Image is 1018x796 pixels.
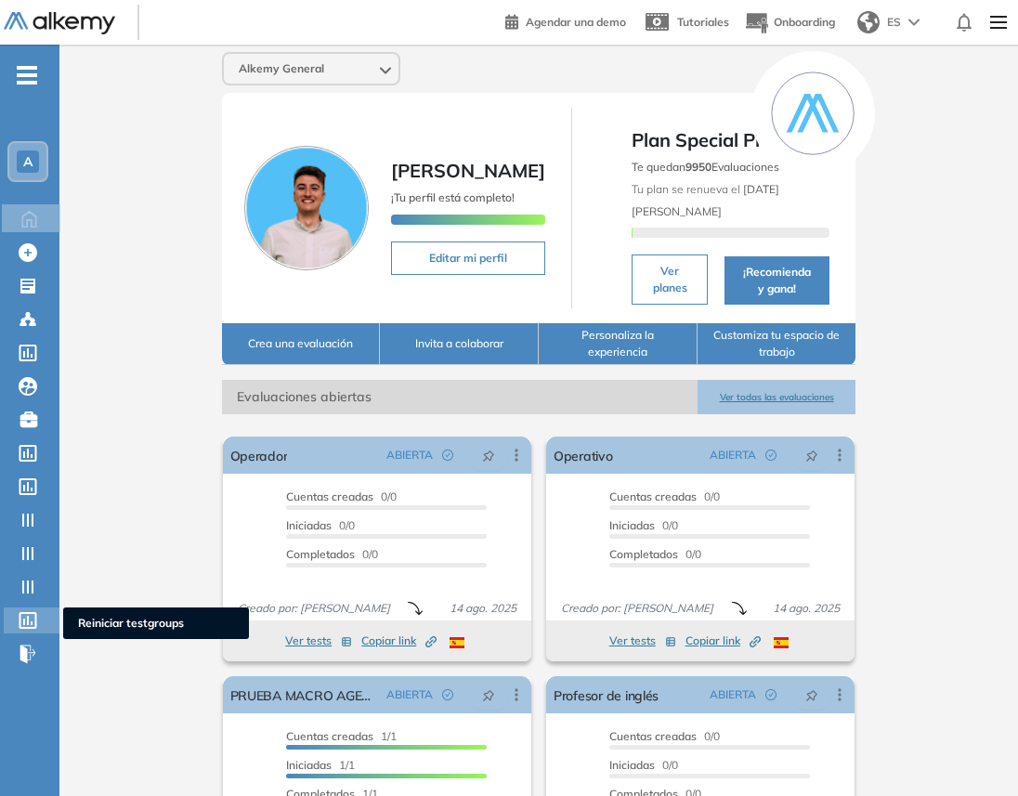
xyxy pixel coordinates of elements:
span: 0/0 [609,758,678,772]
span: ABIERTA [710,686,756,703]
button: Onboarding [744,3,835,43]
span: Copiar link [685,633,761,649]
button: Editar mi perfil [391,241,545,275]
span: Copiar link [361,633,437,649]
a: Agendar una demo [505,9,626,32]
span: Alkemy General [239,61,324,76]
iframe: Chat Widget [925,707,1018,796]
span: Cuentas creadas [609,729,697,743]
span: Iniciadas [286,518,332,532]
span: 14 ago. 2025 [765,600,847,617]
img: Logo [4,12,115,35]
span: Completados [286,547,355,561]
a: Profesor de inglés [554,676,659,713]
span: Creado por: [PERSON_NAME] [230,600,398,617]
span: Agendar una demo [526,15,626,29]
button: Ver todas las evaluaciones [698,380,856,414]
span: check-circle [765,450,777,461]
span: Te quedan Evaluaciones [632,160,779,174]
span: 0/0 [609,489,720,503]
span: 0/0 [286,547,378,561]
img: Menu [983,4,1014,41]
a: PRUEBA MACRO AGENTE AI [230,676,379,713]
span: 0/0 [609,547,701,561]
span: 1/1 [286,758,355,772]
span: 0/0 [286,518,355,532]
span: check-circle [765,689,777,700]
span: [PERSON_NAME] [391,159,545,182]
span: Tutoriales [677,15,729,29]
button: Customiza tu espacio de trabajo [698,323,856,365]
button: pushpin [791,680,832,710]
img: ESP [774,637,789,648]
span: ¡Tu perfil está completo! [391,190,515,204]
span: pushpin [482,448,495,463]
span: 1/1 [286,729,397,743]
span: Creado por: [PERSON_NAME] [554,600,721,617]
span: 0/0 [609,729,720,743]
a: Operador [230,437,288,474]
span: Iniciadas [286,758,332,772]
span: 0/0 [609,518,678,532]
a: Operativo [554,437,613,474]
button: Invita a colaborar [380,323,539,365]
button: pushpin [468,440,509,470]
span: Plan Special Project [632,126,830,154]
span: check-circle [442,450,453,461]
span: ABIERTA [386,686,433,703]
button: Ver planes [632,254,709,305]
span: Cuentas creadas [286,729,373,743]
button: pushpin [468,680,509,710]
button: pushpin [791,440,832,470]
span: Reiniciar testgroups [78,615,234,632]
span: ABIERTA [710,447,756,463]
span: pushpin [805,448,818,463]
span: Tu plan se renueva el [632,182,779,218]
span: Cuentas creadas [609,489,697,503]
span: ES [887,14,901,31]
span: A [23,154,33,169]
button: Personaliza la experiencia [539,323,698,365]
span: Onboarding [774,15,835,29]
b: 9950 [685,160,711,174]
span: Iniciadas [609,518,655,532]
button: ¡Recomienda y gana! [724,256,829,305]
button: Crea una evaluación [222,323,381,365]
button: Ver tests [285,630,352,652]
span: 14 ago. 2025 [442,600,524,617]
span: Iniciadas [609,758,655,772]
span: Completados [609,547,678,561]
span: pushpin [805,687,818,702]
span: Evaluaciones abiertas [222,380,698,414]
span: 0/0 [286,489,397,503]
img: ESP [450,637,464,648]
img: arrow [908,19,920,26]
span: check-circle [442,689,453,700]
button: Ver tests [609,630,676,652]
span: Cuentas creadas [286,489,373,503]
i: - [17,73,37,77]
button: Copiar link [685,630,761,652]
img: world [857,11,880,33]
span: pushpin [482,687,495,702]
span: ABIERTA [386,447,433,463]
img: Foto de perfil [244,146,369,270]
button: Copiar link [361,630,437,652]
